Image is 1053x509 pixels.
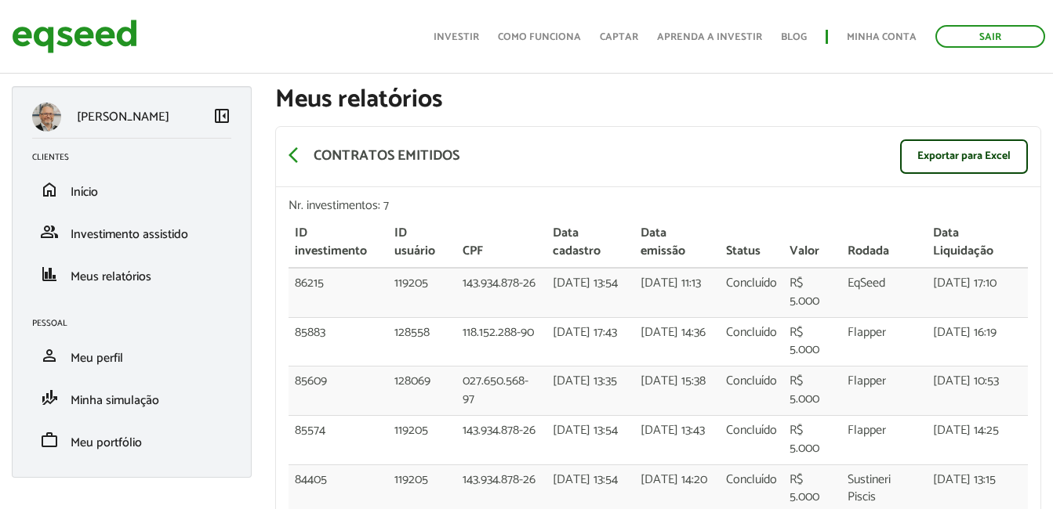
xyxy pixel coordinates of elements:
td: [DATE] 16:19 [927,317,1028,366]
span: work [40,431,59,449]
td: Concluído [720,366,783,416]
h2: Clientes [32,153,243,162]
span: finance_mode [40,388,59,407]
span: group [40,222,59,241]
a: Blog [781,32,807,42]
td: 027.650.568-97 [456,366,546,416]
td: 128558 [388,317,456,366]
td: R$ 5.000 [783,317,841,366]
td: R$ 5.000 [783,415,841,464]
td: Concluído [720,317,783,366]
td: 85609 [289,366,388,416]
td: 86215 [289,268,388,317]
h2: Pessoal [32,319,243,328]
th: Data emissão [634,218,720,268]
td: Concluído [720,415,783,464]
td: 119205 [388,415,456,464]
a: arrow_back_ios [289,146,307,168]
th: CPF [456,218,546,268]
a: Minha conta [847,32,917,42]
li: Investimento assistido [20,211,243,253]
span: Meu portfólio [71,432,142,453]
span: Meus relatórios [71,266,151,287]
p: [PERSON_NAME] [77,110,169,125]
th: Data Liquidação [927,218,1028,268]
a: Colapsar menu [212,106,231,128]
span: finance [40,265,59,283]
td: [DATE] 13:54 [546,268,635,317]
td: 143.934.878-26 [456,268,546,317]
span: Início [71,182,98,203]
th: ID investimento [289,218,388,268]
td: [DATE] 14:25 [927,415,1028,464]
td: R$ 5.000 [783,366,841,416]
a: groupInvestimento assistido [32,222,231,241]
td: 118.152.288-90 [456,317,546,366]
a: financeMeus relatórios [32,265,231,283]
a: homeInício [32,180,231,199]
a: workMeu portfólio [32,431,231,449]
span: person [40,346,59,365]
td: [DATE] 11:13 [634,268,720,317]
div: Nr. investimentos: 7 [289,200,1028,212]
td: Flapper [841,415,927,464]
a: Aprenda a investir [657,32,762,42]
th: ID usuário [388,218,456,268]
td: [DATE] 13:35 [546,366,635,416]
th: Data cadastro [546,218,635,268]
th: Rodada [841,218,927,268]
td: [DATE] 13:54 [546,415,635,464]
td: 119205 [388,268,456,317]
td: EqSeed [841,268,927,317]
td: [DATE] 10:53 [927,366,1028,416]
td: Flapper [841,366,927,416]
td: R$ 5.000 [783,268,841,317]
td: 143.934.878-26 [456,415,546,464]
td: [DATE] 17:10 [927,268,1028,317]
a: Investir [434,32,479,42]
h1: Meus relatórios [275,86,1041,114]
td: 85883 [289,317,388,366]
span: Minha simulação [71,390,159,411]
td: 128069 [388,366,456,416]
td: [DATE] 15:38 [634,366,720,416]
li: Minha simulação [20,377,243,419]
span: Meu perfil [71,348,123,369]
span: arrow_back_ios [289,146,307,164]
li: Meu perfil [20,334,243,377]
img: EqSeed [12,16,137,57]
a: Captar [600,32,638,42]
p: Contratos emitidos [314,148,459,165]
th: Valor [783,218,841,268]
td: 85574 [289,415,388,464]
li: Meus relatórios [20,253,243,295]
a: Como funciona [498,32,581,42]
span: home [40,180,59,199]
span: Investimento assistido [71,224,188,245]
td: [DATE] 13:43 [634,415,720,464]
li: Início [20,168,243,211]
td: [DATE] 14:36 [634,317,720,366]
li: Meu portfólio [20,419,243,461]
td: Concluído [720,268,783,317]
span: left_panel_close [212,106,231,125]
a: Exportar para Excel [900,139,1028,174]
th: Status [720,218,783,268]
td: [DATE] 17:43 [546,317,635,366]
a: personMeu perfil [32,346,231,365]
a: finance_modeMinha simulação [32,388,231,407]
a: Sair [935,25,1045,48]
td: Flapper [841,317,927,366]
